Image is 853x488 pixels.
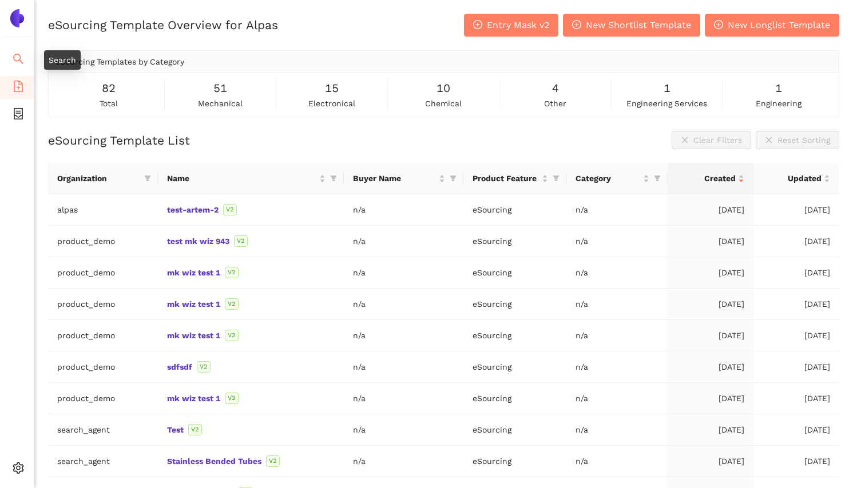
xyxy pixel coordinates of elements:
[344,351,463,383] td: n/a
[344,257,463,289] td: n/a
[463,446,566,477] td: eSourcing
[753,163,839,194] th: this column's title is Updated,this column is sortable
[225,393,239,404] span: V2
[463,383,566,414] td: eSourcing
[225,267,239,278] span: V2
[330,175,337,182] span: filter
[753,383,839,414] td: [DATE]
[48,257,158,289] td: product_demo
[13,77,24,99] span: file-add
[48,194,158,226] td: alpas
[487,18,549,32] span: Entry Mask v2
[753,194,839,226] td: [DATE]
[553,175,560,182] span: filter
[464,14,558,37] button: plus-circleEntry Mask v2
[197,361,211,373] span: V2
[668,383,753,414] td: [DATE]
[566,194,668,226] td: n/a
[566,320,668,351] td: n/a
[463,226,566,257] td: eSourcing
[753,257,839,289] td: [DATE]
[572,20,581,31] span: plus-circle
[48,383,158,414] td: product_demo
[753,414,839,446] td: [DATE]
[463,414,566,446] td: eSourcing
[668,320,753,351] td: [DATE]
[344,414,463,446] td: n/a
[668,289,753,320] td: [DATE]
[566,163,668,194] th: this column's title is Category,this column is sortable
[654,175,661,182] span: filter
[167,172,317,185] span: Name
[756,131,839,149] button: closeReset Sorting
[566,414,668,446] td: n/a
[550,170,562,187] span: filter
[753,320,839,351] td: [DATE]
[463,163,566,194] th: this column's title is Product Feature,this column is sortable
[13,458,24,481] span: setting
[668,257,753,289] td: [DATE]
[566,351,668,383] td: n/a
[576,172,641,185] span: Category
[664,79,671,97] span: 1
[677,172,736,185] span: Created
[668,194,753,226] td: [DATE]
[328,170,339,187] span: filter
[225,330,239,341] span: V2
[566,257,668,289] td: n/a
[223,204,237,215] span: V2
[144,175,151,182] span: filter
[756,97,802,110] span: engineering
[668,351,753,383] td: [DATE]
[55,57,184,66] span: eSourcing Templates by Category
[586,18,691,32] span: New Shortlist Template
[325,79,339,97] span: 15
[13,49,24,72] span: search
[544,97,566,110] span: other
[437,79,450,97] span: 10
[102,79,116,97] span: 82
[225,298,239,310] span: V2
[473,20,482,31] span: plus-circle
[714,20,723,31] span: plus-circle
[48,226,158,257] td: product_demo
[344,194,463,226] td: n/a
[447,170,459,187] span: filter
[775,79,782,97] span: 1
[566,446,668,477] td: n/a
[668,446,753,477] td: [DATE]
[44,50,81,70] div: Search
[344,446,463,477] td: n/a
[753,446,839,477] td: [DATE]
[48,320,158,351] td: product_demo
[142,170,153,187] span: filter
[473,172,539,185] span: Product Feature
[234,235,248,247] span: V2
[672,131,751,149] button: closeClear Filters
[626,97,707,110] span: engineering services
[13,104,24,127] span: container
[344,383,463,414] td: n/a
[57,172,140,185] span: Organization
[552,79,559,97] span: 4
[566,289,668,320] td: n/a
[763,172,822,185] span: Updated
[668,414,753,446] td: [DATE]
[344,226,463,257] td: n/a
[463,351,566,383] td: eSourcing
[266,455,280,467] span: V2
[353,172,437,185] span: Buyer Name
[48,132,190,149] h2: eSourcing Template List
[566,383,668,414] td: n/a
[425,97,462,110] span: chemical
[198,97,243,110] span: mechanical
[753,289,839,320] td: [DATE]
[668,226,753,257] td: [DATE]
[463,289,566,320] td: eSourcing
[753,226,839,257] td: [DATE]
[463,257,566,289] td: eSourcing
[563,14,700,37] button: plus-circleNew Shortlist Template
[213,79,227,97] span: 51
[753,351,839,383] td: [DATE]
[566,226,668,257] td: n/a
